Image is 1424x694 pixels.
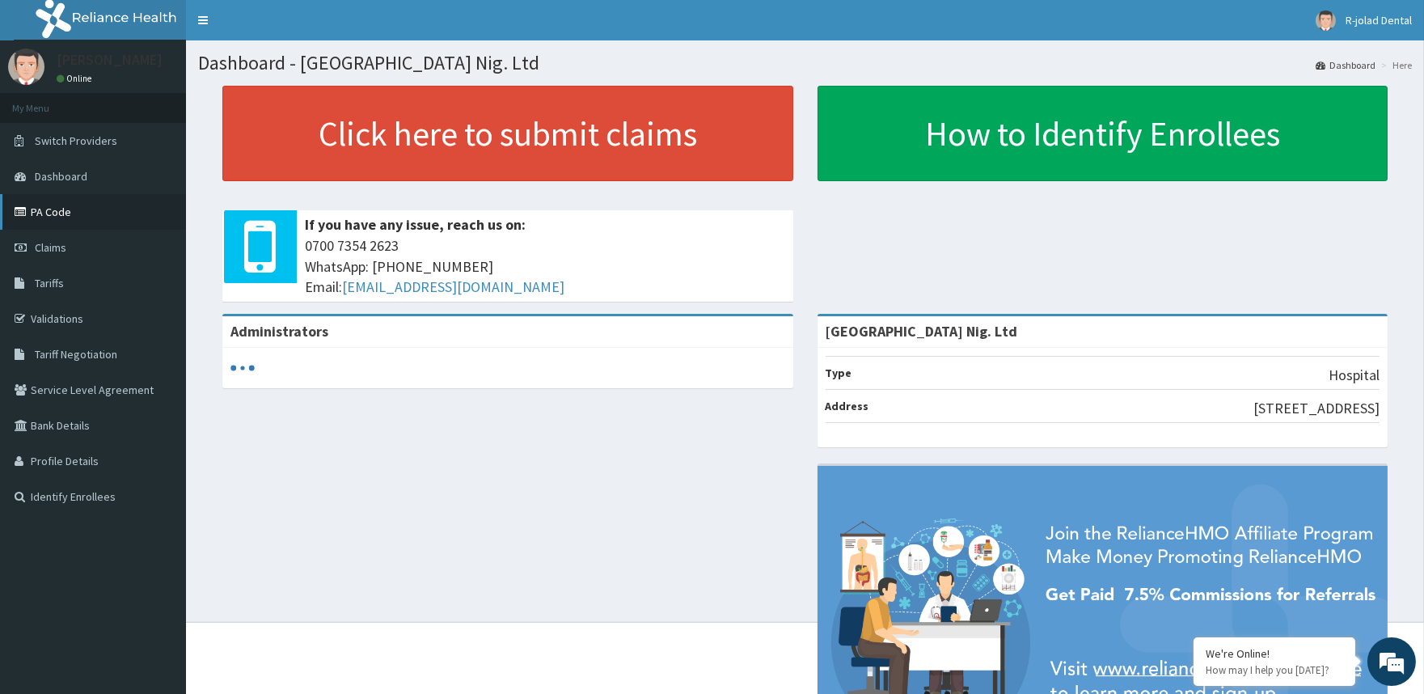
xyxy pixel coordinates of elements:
[57,53,163,67] p: [PERSON_NAME]
[818,86,1388,181] a: How to Identify Enrollees
[1206,646,1343,661] div: We're Online!
[1329,365,1380,386] p: Hospital
[1346,13,1412,28] span: R-jolad Dental
[8,49,44,85] img: User Image
[1316,11,1336,31] img: User Image
[35,169,87,184] span: Dashboard
[35,240,66,255] span: Claims
[198,53,1412,74] h1: Dashboard - [GEOGRAPHIC_DATA] Nig. Ltd
[305,215,526,234] b: If you have any issue, reach us on:
[35,133,117,148] span: Switch Providers
[230,322,328,341] b: Administrators
[30,81,65,121] img: d_794563401_company_1708531726252_794563401
[84,91,272,112] div: Chat with us now
[265,8,304,47] div: Minimize live chat window
[305,235,785,298] span: 0700 7354 2623 WhatsApp: [PHONE_NUMBER] Email:
[94,204,223,367] span: We're online!
[1377,58,1412,72] li: Here
[342,277,564,296] a: [EMAIL_ADDRESS][DOMAIN_NAME]
[1206,663,1343,677] p: How may I help you today?
[1253,398,1380,419] p: [STREET_ADDRESS]
[826,399,869,413] b: Address
[57,73,95,84] a: Online
[1316,58,1375,72] a: Dashboard
[230,356,255,380] svg: audio-loading
[826,322,1018,341] strong: [GEOGRAPHIC_DATA] Nig. Ltd
[222,86,793,181] a: Click here to submit claims
[8,442,308,498] textarea: Type your message and hit 'Enter'
[35,347,117,362] span: Tariff Negotiation
[35,276,64,290] span: Tariffs
[826,366,852,380] b: Type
